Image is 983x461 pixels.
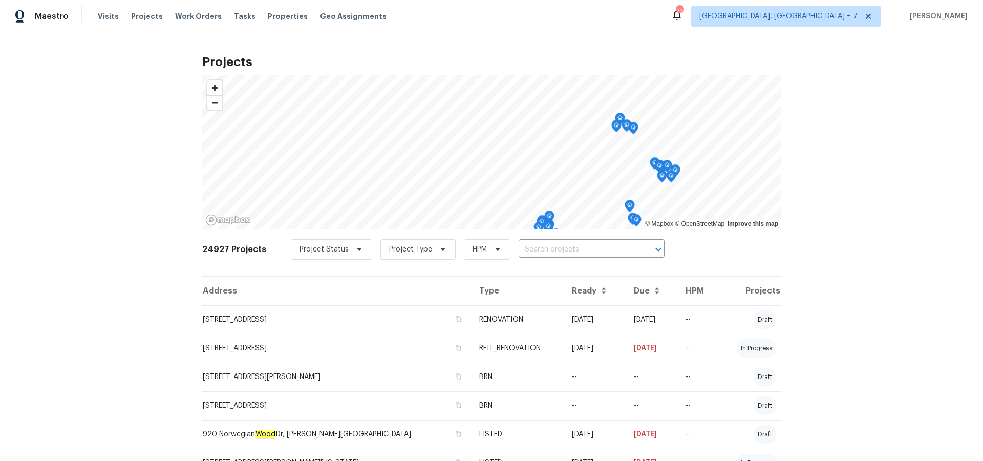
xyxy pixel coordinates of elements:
[454,429,463,438] button: Copy Address
[202,305,471,334] td: [STREET_ADDRESS]
[564,305,626,334] td: [DATE]
[645,220,673,227] a: Mapbox
[564,391,626,420] td: --
[677,420,719,449] td: --
[626,391,677,420] td: --
[454,315,463,324] button: Copy Address
[626,305,677,334] td: [DATE]
[389,244,432,255] span: Project Type
[737,339,776,358] div: in progress
[677,277,719,305] th: HPM
[519,242,636,258] input: Search projects
[551,228,561,244] div: Map marker
[471,334,564,363] td: REIT_RENOVATION
[202,57,781,67] h2: Projects
[626,420,677,449] td: [DATE]
[454,343,463,352] button: Copy Address
[564,334,626,363] td: [DATE]
[662,160,672,176] div: Map marker
[320,11,387,22] span: Geo Assignments
[654,160,665,176] div: Map marker
[677,305,719,334] td: --
[533,222,544,238] div: Map marker
[131,11,163,22] span: Projects
[202,391,471,420] td: [STREET_ADDRESS]
[454,372,463,381] button: Copy Address
[471,277,564,305] th: Type
[98,11,119,22] span: Visits
[754,425,776,444] div: draft
[471,391,564,420] td: BRN
[564,277,626,305] th: Ready
[650,157,660,173] div: Map marker
[564,363,626,391] td: --
[677,334,719,363] td: --
[207,80,222,95] button: Zoom in
[202,277,471,305] th: Address
[754,368,776,386] div: draft
[202,363,471,391] td: [STREET_ADDRESS][PERSON_NAME]
[754,310,776,329] div: draft
[202,420,471,449] td: 920 Norwegian Dr, [PERSON_NAME][GEOGRAPHIC_DATA]
[35,11,69,22] span: Maestro
[677,391,719,420] td: --
[611,120,622,136] div: Map marker
[543,218,553,234] div: Map marker
[471,305,564,334] td: RENOVATION
[628,213,638,228] div: Map marker
[631,214,642,230] div: Map marker
[626,277,677,305] th: Due
[651,242,666,257] button: Open
[625,200,635,216] div: Map marker
[719,277,781,305] th: Projects
[699,11,858,22] span: [GEOGRAPHIC_DATA], [GEOGRAPHIC_DATA] + 7
[537,215,547,231] div: Map marker
[676,6,683,16] div: 72
[202,75,781,229] canvas: Map
[626,363,677,391] td: --
[207,96,222,110] span: Zoom out
[543,221,553,237] div: Map marker
[454,401,463,410] button: Copy Address
[537,216,547,232] div: Map marker
[544,211,554,226] div: Map marker
[202,334,471,363] td: [STREET_ADDRESS]
[471,420,564,449] td: LISTED
[626,334,677,363] td: [DATE]
[666,170,676,186] div: Map marker
[675,220,724,227] a: OpenStreetMap
[677,363,719,391] td: --
[622,119,632,135] div: Map marker
[754,396,776,415] div: draft
[300,244,349,255] span: Project Status
[471,363,564,391] td: BRN
[906,11,968,22] span: [PERSON_NAME]
[207,95,222,110] button: Zoom out
[615,113,625,129] div: Map marker
[473,244,487,255] span: HPM
[202,244,266,255] h2: 24927 Projects
[255,430,276,438] em: Wood
[564,420,626,449] td: [DATE]
[205,214,250,226] a: Mapbox homepage
[728,220,778,227] a: Improve this map
[670,164,680,180] div: Map marker
[175,11,222,22] span: Work Orders
[628,122,638,138] div: Map marker
[234,13,255,20] span: Tasks
[268,11,308,22] span: Properties
[657,170,667,186] div: Map marker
